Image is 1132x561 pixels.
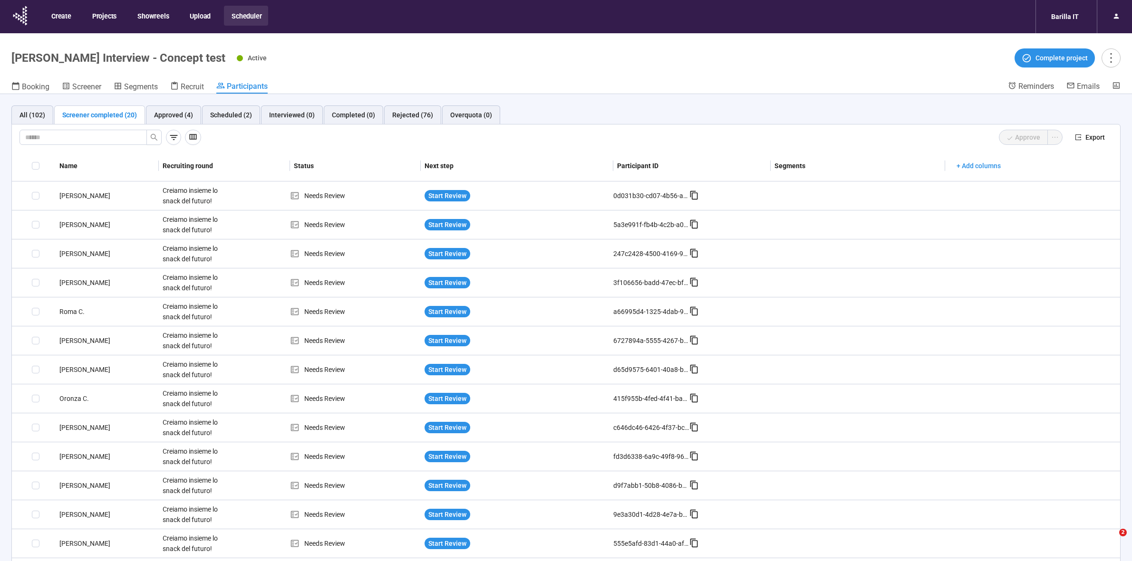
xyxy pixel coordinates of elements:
[613,364,689,375] div: d65d9575-6401-40a8-b547-902dbdef71d3
[428,248,466,259] span: Start Review
[392,110,433,120] div: Rejected (76)
[159,384,230,413] div: Creiamo insieme lo snack del futuro!
[11,81,49,94] a: Booking
[1067,130,1113,145] button: exportExport
[146,130,162,145] button: search
[425,364,470,375] button: Start Review
[1066,81,1100,93] a: Emails
[613,451,689,462] div: fd3d6338-6a9c-49f8-9687-b1558024fe3f
[425,219,470,230] button: Start Review
[450,110,492,120] div: Overquota (0)
[290,422,421,433] div: Needs Review
[227,82,268,91] span: Participants
[159,355,230,384] div: Creiamo insieme lo snack del futuro!
[56,306,159,317] div: Roma C.
[159,239,230,268] div: Creiamo insieme lo snack del futuro!
[56,335,159,346] div: [PERSON_NAME]
[613,393,689,404] div: 415f955b-4fed-4f41-ba23-b3e5f7afa5e7
[428,393,466,404] span: Start Review
[290,151,421,181] th: Status
[150,133,158,141] span: search
[428,364,466,375] span: Start Review
[269,110,315,120] div: Interviewed (0)
[613,306,689,317] div: a66995d4-1325-4dab-9dd2-1f22f19a53a2
[56,393,159,404] div: Oronza C.
[159,326,230,355] div: Creiamo insieme lo snack del futuro!
[425,190,470,201] button: Start Review
[56,277,159,288] div: [PERSON_NAME]
[425,335,470,346] button: Start Review
[159,181,230,210] div: Creiamo insieme lo snack del futuro!
[613,219,689,230] div: 5a3e991f-fb4b-4c2b-a063-f9dd4198ca71
[159,268,230,297] div: Creiamo insieme lo snack del futuro!
[159,529,230,558] div: Creiamo insieme lo snack del futuro!
[1100,529,1122,551] iframe: Intercom live chat
[159,210,230,239] div: Creiamo insieme lo snack del futuro!
[428,190,466,201] span: Start Review
[957,161,1001,171] span: + Add columns
[224,6,268,26] button: Scheduler
[159,500,230,529] div: Creiamo insieme lo snack del futuro!
[421,151,613,181] th: Next step
[1045,8,1084,26] div: Barilla IT
[1102,48,1121,67] button: more
[1077,82,1100,91] span: Emails
[613,509,689,520] div: 9e3a30d1-4d28-4e7a-bdc7-b73ed5c230f0
[425,509,470,520] button: Start Review
[290,393,421,404] div: Needs Review
[290,480,421,491] div: Needs Review
[290,364,421,375] div: Needs Review
[159,413,230,442] div: Creiamo insieme lo snack del futuro!
[56,151,159,181] th: Name
[428,306,466,317] span: Start Review
[613,190,689,201] div: 0d031b30-cd07-4b56-a034-3df59bb3f09d
[425,248,470,259] button: Start Review
[290,277,421,288] div: Needs Review
[159,471,230,500] div: Creiamo insieme lo snack del futuro!
[181,82,204,91] span: Recruit
[11,51,225,65] h1: [PERSON_NAME] Interview - Concept test
[613,248,689,259] div: 247c2428-4500-4169-9c32-46ca055c65f1
[425,422,470,433] button: Start Review
[56,248,159,259] div: [PERSON_NAME]
[1104,51,1117,64] span: more
[1085,132,1105,143] span: Export
[290,335,421,346] div: Needs Review
[1018,82,1054,91] span: Reminders
[56,509,159,520] div: [PERSON_NAME]
[428,538,466,549] span: Start Review
[428,422,466,433] span: Start Review
[1119,529,1127,536] span: 2
[290,219,421,230] div: Needs Review
[1035,53,1088,63] span: Complete project
[159,151,290,181] th: Recruiting round
[290,306,421,317] div: Needs Review
[425,393,470,404] button: Start Review
[85,6,123,26] button: Projects
[613,277,689,288] div: 3f106656-badd-47ec-bfec-ad9cd94521e4
[62,110,137,120] div: Screener completed (20)
[613,335,689,346] div: 6727894a-5555-4267-b800-9eb653d91203
[290,248,421,259] div: Needs Review
[56,219,159,230] div: [PERSON_NAME]
[56,364,159,375] div: [PERSON_NAME]
[170,81,204,94] a: Recruit
[216,81,268,94] a: Participants
[425,480,470,491] button: Start Review
[613,151,771,181] th: Participant ID
[19,110,45,120] div: All (102)
[425,306,470,317] button: Start Review
[130,6,175,26] button: Showreels
[425,277,470,288] button: Start Review
[290,451,421,462] div: Needs Review
[613,480,689,491] div: d9f7abb1-50b8-4086-b5d7-7bda7f82006b
[332,110,375,120] div: Completed (0)
[290,509,421,520] div: Needs Review
[428,451,466,462] span: Start Review
[72,82,101,91] span: Screener
[1015,48,1095,67] button: Complete project
[248,54,267,62] span: Active
[290,190,421,201] div: Needs Review
[428,480,466,491] span: Start Review
[114,81,158,94] a: Segments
